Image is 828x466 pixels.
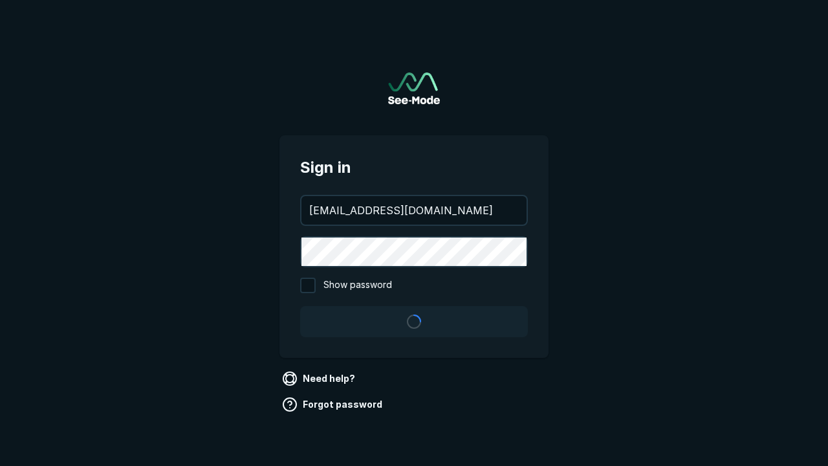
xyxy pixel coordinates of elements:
a: Need help? [279,368,360,389]
span: Show password [323,278,392,293]
a: Go to sign in [388,72,440,104]
img: See-Mode Logo [388,72,440,104]
a: Forgot password [279,394,387,415]
input: your@email.com [301,196,527,225]
span: Sign in [300,156,528,179]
